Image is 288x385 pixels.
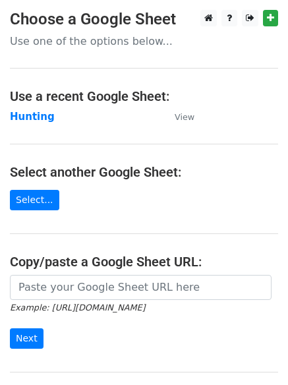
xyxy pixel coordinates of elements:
[161,111,194,123] a: View
[10,254,278,270] h4: Copy/paste a Google Sheet URL:
[10,10,278,29] h3: Choose a Google Sheet
[10,275,272,300] input: Paste your Google Sheet URL here
[175,112,194,122] small: View
[10,111,55,123] a: Hunting
[10,328,43,349] input: Next
[10,190,59,210] a: Select...
[10,164,278,180] h4: Select another Google Sheet:
[10,34,278,48] p: Use one of the options below...
[10,88,278,104] h4: Use a recent Google Sheet:
[10,303,145,312] small: Example: [URL][DOMAIN_NAME]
